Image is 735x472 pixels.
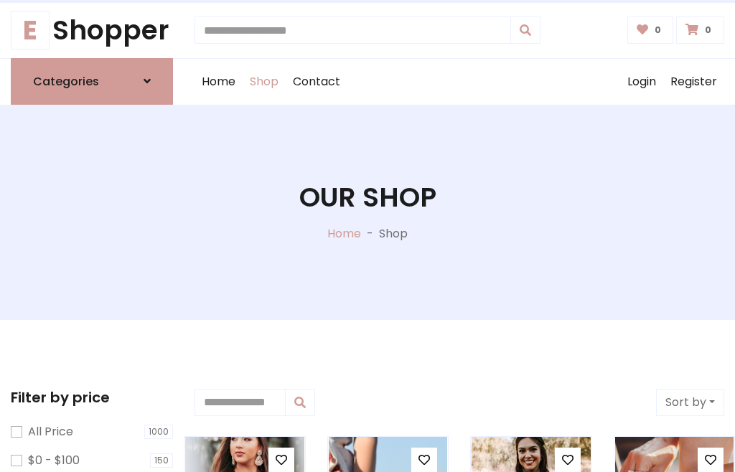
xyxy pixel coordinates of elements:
[627,16,674,44] a: 0
[150,453,173,468] span: 150
[651,24,665,37] span: 0
[11,14,173,47] h1: Shopper
[327,225,361,242] a: Home
[28,452,80,469] label: $0 - $100
[379,225,408,242] p: Shop
[195,59,243,105] a: Home
[144,425,173,439] span: 1000
[620,59,663,105] a: Login
[11,11,50,49] span: E
[286,59,347,105] a: Contact
[28,423,73,440] label: All Price
[33,75,99,88] h6: Categories
[701,24,715,37] span: 0
[663,59,724,105] a: Register
[11,389,173,406] h5: Filter by price
[656,389,724,416] button: Sort by
[676,16,724,44] a: 0
[243,59,286,105] a: Shop
[11,58,173,105] a: Categories
[299,181,436,214] h1: Our Shop
[11,14,173,47] a: EShopper
[361,225,379,242] p: -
